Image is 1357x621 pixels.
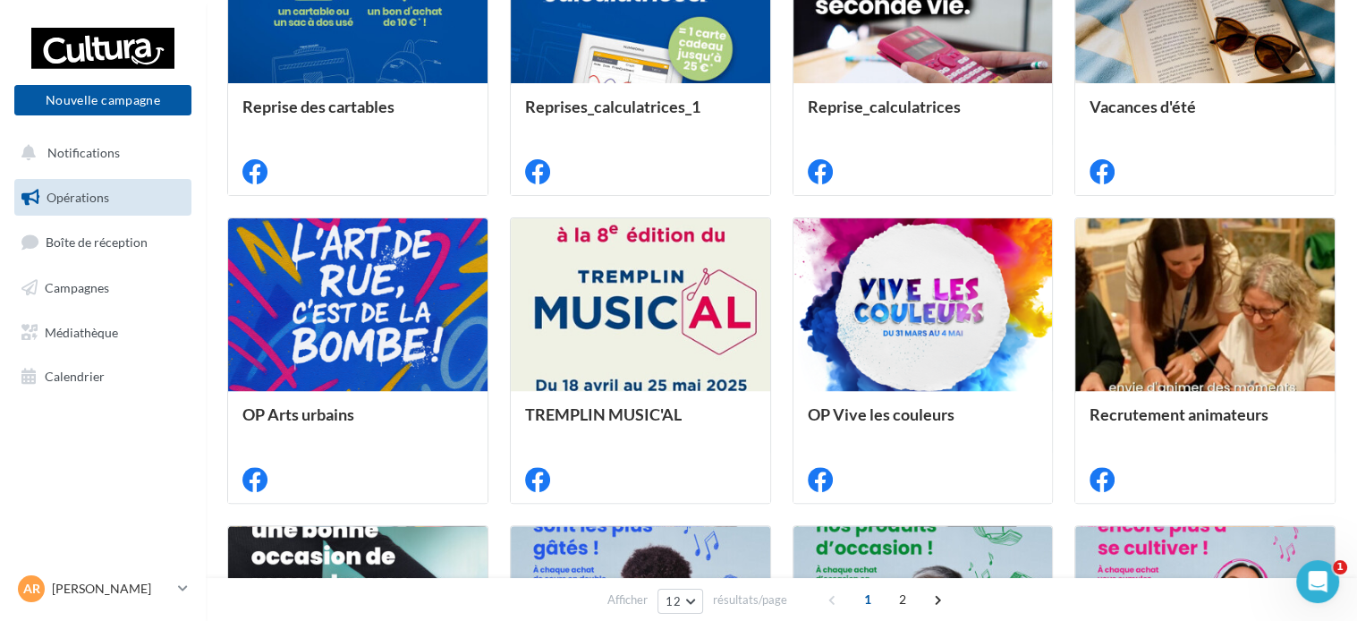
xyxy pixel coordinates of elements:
[888,585,917,614] span: 2
[242,405,473,441] div: OP Arts urbains
[46,234,148,250] span: Boîte de réception
[1296,560,1339,603] iframe: Intercom live chat
[45,369,105,384] span: Calendrier
[47,145,120,160] span: Notifications
[11,314,195,352] a: Médiathèque
[11,223,195,261] a: Boîte de réception
[11,358,195,396] a: Calendrier
[1333,560,1347,574] span: 1
[11,179,195,217] a: Opérations
[1090,98,1320,133] div: Vacances d'été
[607,591,648,608] span: Afficher
[808,405,1039,441] div: OP Vive les couleurs
[47,190,109,205] span: Opérations
[14,572,191,606] a: AR [PERSON_NAME]
[52,580,171,598] p: [PERSON_NAME]
[525,405,756,441] div: TREMPLIN MUSIC'AL
[666,594,681,608] span: 12
[525,98,756,133] div: Reprises_calculatrices_1
[23,580,40,598] span: AR
[713,591,787,608] span: résultats/page
[45,324,118,339] span: Médiathèque
[14,85,191,115] button: Nouvelle campagne
[1090,405,1320,441] div: Recrutement animateurs
[853,585,882,614] span: 1
[45,280,109,295] span: Campagnes
[11,269,195,307] a: Campagnes
[808,98,1039,133] div: Reprise_calculatrices
[657,589,703,614] button: 12
[242,98,473,133] div: Reprise des cartables
[11,134,188,172] button: Notifications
